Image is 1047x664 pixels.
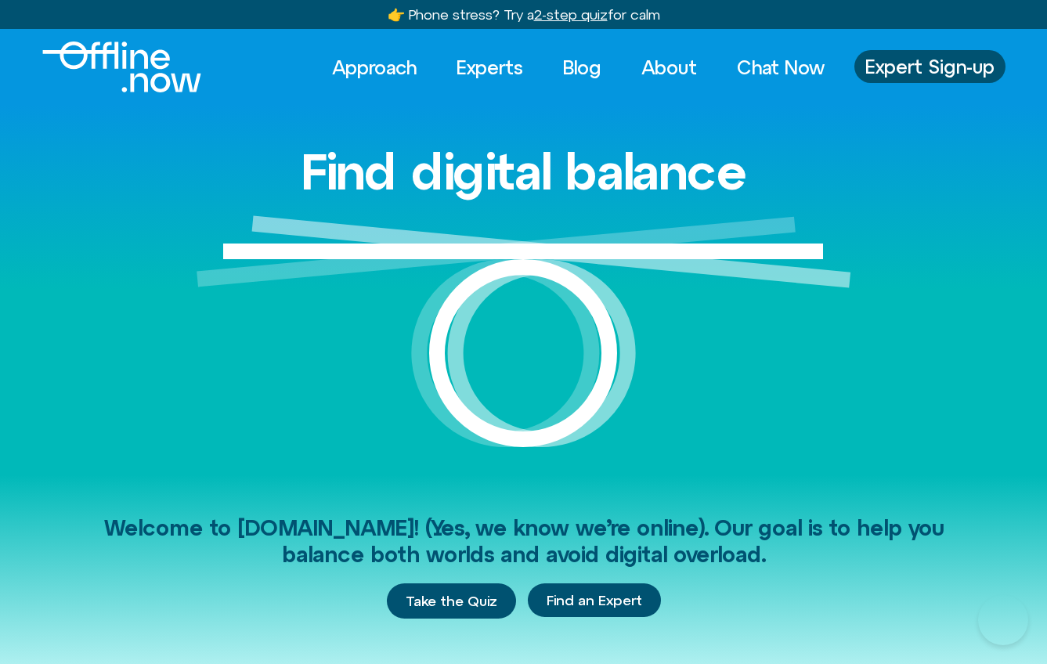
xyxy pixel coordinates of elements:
[528,583,661,618] a: Find an Expert
[627,50,711,85] a: About
[42,41,175,92] div: Logo
[42,41,201,92] img: offline.now
[318,50,839,85] nav: Menu
[301,144,747,199] h1: Find digital balance
[723,50,839,85] a: Chat Now
[103,515,944,567] span: Welcome to [DOMAIN_NAME]! (Yes, we know we’re online). Our goal is to help you balance both world...
[865,56,995,77] span: Expert Sign-up
[534,6,608,23] u: 2-step quiz
[406,593,497,610] span: Take the Quiz
[388,6,660,23] a: 👉 Phone stress? Try a2-step quizfor calm
[442,50,537,85] a: Experts
[387,583,516,619] a: Take the Quiz
[978,595,1028,645] iframe: Botpress
[854,50,1005,83] a: Expert Sign-up
[318,50,431,85] a: Approach
[547,593,642,608] span: Find an Expert
[549,50,616,85] a: Blog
